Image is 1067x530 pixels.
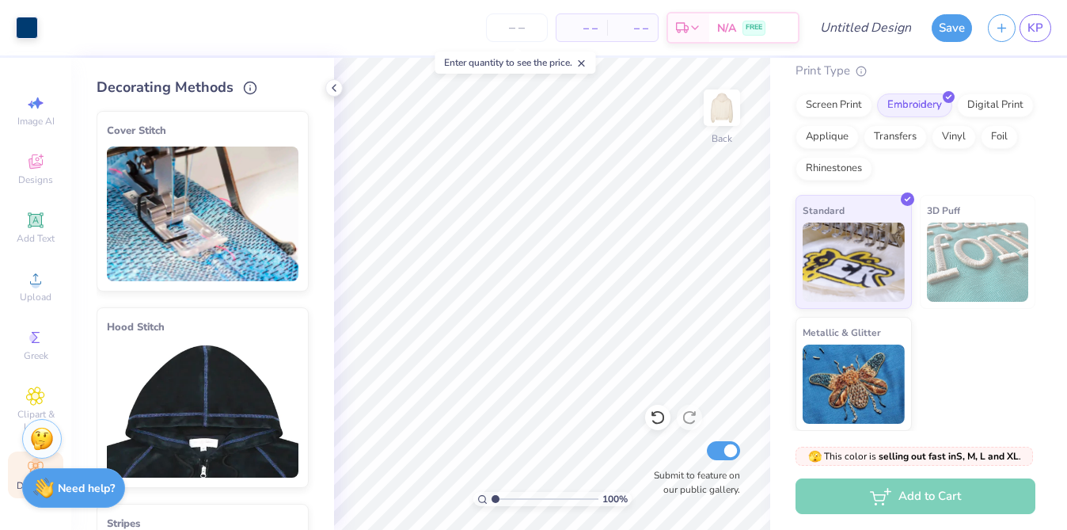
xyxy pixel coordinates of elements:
strong: selling out fast in S, M, L and XL [879,450,1019,463]
div: Applique [796,125,859,149]
div: Digital Print [957,93,1034,117]
span: Standard [803,202,845,219]
span: FREE [746,22,762,33]
div: Back [712,132,732,146]
span: This color is . [808,449,1021,463]
span: 100 % [602,492,628,506]
span: 🫣 [808,449,822,464]
button: Save [932,14,972,42]
div: Hood Stitch [107,318,298,337]
span: Add Text [17,232,55,245]
div: Transfers [864,125,927,149]
span: Designs [18,173,53,186]
span: N/A [717,20,736,36]
div: Vinyl [932,125,976,149]
div: Embroidery [877,93,952,117]
div: Rhinestones [796,157,872,181]
span: Clipart & logos [8,408,63,433]
div: Print Type [796,62,1035,80]
input: – – [486,13,548,42]
img: Metallic & Glitter [803,345,905,424]
img: Cover Stitch [107,147,298,281]
span: Metallic & Glitter [803,324,881,341]
label: Submit to feature on our public gallery. [645,468,740,497]
span: KP [1027,19,1043,37]
span: Greek [24,349,48,362]
span: – – [617,20,648,36]
img: Hood Stitch [107,343,298,478]
div: Decorating Methods [97,77,309,98]
img: Back [706,92,738,124]
img: 3D Puff [927,223,1029,302]
span: Image AI [17,115,55,128]
img: Standard [803,223,905,302]
strong: Need help? [58,481,115,496]
span: Decorate [17,479,55,492]
span: – – [566,20,598,36]
div: Enter quantity to see the price. [435,51,596,74]
div: Cover Stitch [107,121,298,140]
a: KP [1020,14,1051,42]
input: Untitled Design [807,12,924,44]
div: Foil [981,125,1018,149]
div: Screen Print [796,93,872,117]
span: Upload [20,291,51,303]
span: 3D Puff [927,202,960,219]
